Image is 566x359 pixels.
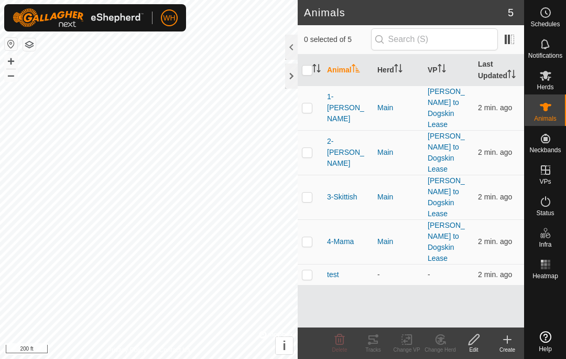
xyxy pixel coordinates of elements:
[377,147,419,158] div: Main
[508,5,514,20] span: 5
[478,237,512,246] span: Aug 18, 2025 at 7:21 AM
[528,52,562,59] span: Notifications
[327,236,354,247] span: 4-Mama
[327,192,357,203] span: 3-Skittish
[537,84,553,90] span: Herds
[107,345,147,355] a: Privacy Policy
[478,148,512,156] span: Aug 18, 2025 at 7:21 AM
[507,71,516,80] p-sorticon: Activate to sort
[371,28,498,50] input: Search (S)
[539,346,552,352] span: Help
[323,55,373,86] th: Animal
[373,55,423,86] th: Herd
[332,347,347,353] span: Delete
[525,327,566,356] a: Help
[312,66,321,74] p-sorticon: Activate to sort
[536,210,554,216] span: Status
[428,132,465,173] a: [PERSON_NAME] to Dogskin Lease
[377,269,419,280] div: -
[327,91,369,124] span: 1-[PERSON_NAME]
[163,13,175,24] span: WH
[457,346,491,354] div: Edit
[159,345,190,355] a: Contact Us
[304,6,508,19] h2: Animals
[276,337,293,354] button: i
[534,115,557,122] span: Animals
[474,55,524,86] th: Last Updated
[423,346,457,354] div: Change Herd
[428,221,465,262] a: [PERSON_NAME] to Dogskin Lease
[327,269,339,280] span: test
[13,8,144,27] img: Gallagher Logo
[5,55,17,68] button: +
[352,66,360,74] p-sorticon: Activate to sort
[282,339,286,353] span: i
[423,55,474,86] th: VP
[394,66,402,74] p-sorticon: Activate to sort
[539,178,551,185] span: VPs
[377,192,419,203] div: Main
[356,346,390,354] div: Tracks
[438,66,446,74] p-sorticon: Activate to sort
[377,236,419,247] div: Main
[428,270,430,279] app-display-virtual-paddock-transition: -
[327,136,369,169] span: 2-[PERSON_NAME]
[390,346,423,354] div: Change VP
[428,176,465,218] a: [PERSON_NAME] to Dogskin Lease
[529,147,561,153] span: Neckbands
[23,38,36,51] button: Map Layers
[304,34,371,45] span: 0 selected of 5
[539,241,551,248] span: Infra
[5,69,17,81] button: –
[5,38,17,50] button: Reset Map
[530,21,560,27] span: Schedules
[478,193,512,201] span: Aug 18, 2025 at 7:21 AM
[377,102,419,113] div: Main
[478,270,512,279] span: Aug 18, 2025 at 7:21 AM
[428,87,465,129] a: [PERSON_NAME] to Dogskin Lease
[532,273,558,279] span: Heatmap
[478,103,512,112] span: Aug 18, 2025 at 7:21 AM
[491,346,524,354] div: Create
